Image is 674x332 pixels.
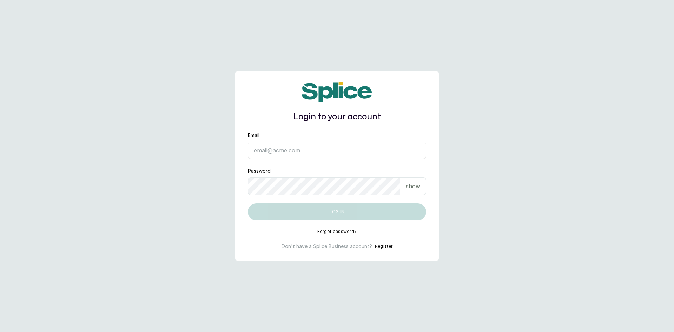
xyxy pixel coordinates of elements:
button: Log in [248,203,426,220]
label: Email [248,132,259,139]
button: Forgot password? [317,229,357,234]
p: show [406,182,420,190]
button: Register [375,243,392,250]
p: Don't have a Splice Business account? [282,243,372,250]
input: email@acme.com [248,142,426,159]
label: Password [248,168,271,175]
h1: Login to your account [248,111,426,123]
